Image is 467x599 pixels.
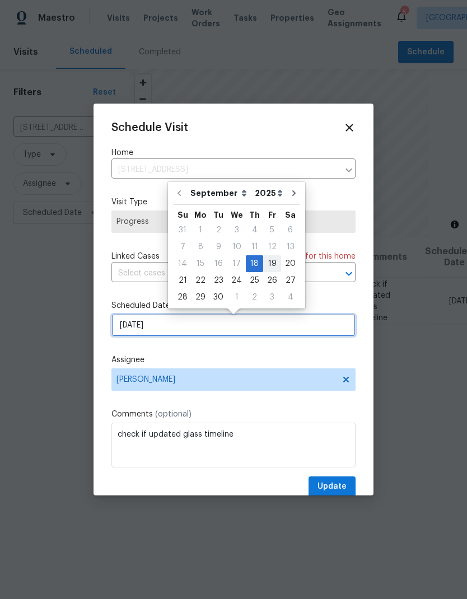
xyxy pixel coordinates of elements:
div: Sat Sep 13 2025 [281,238,300,255]
label: Scheduled Date [111,300,356,311]
div: Sun Aug 31 2025 [174,222,192,238]
div: 10 [227,239,246,255]
div: 23 [209,273,227,288]
div: Tue Sep 23 2025 [209,272,227,289]
div: Sun Sep 28 2025 [174,289,192,306]
div: 27 [281,273,300,288]
div: 2 [209,222,227,238]
input: Enter in an address [111,161,339,179]
div: Mon Sep 01 2025 [192,222,209,238]
div: 20 [281,256,300,272]
div: 13 [281,239,300,255]
div: 26 [263,273,281,288]
div: 28 [174,289,192,305]
span: Close [343,121,356,134]
div: Tue Sep 16 2025 [209,255,227,272]
div: Thu Sep 18 2025 [246,255,263,272]
div: Fri Sep 05 2025 [263,222,281,238]
abbr: Saturday [285,211,296,219]
div: 14 [174,256,192,272]
div: 30 [209,289,227,305]
input: Select cases [111,265,324,282]
select: Year [252,185,286,202]
div: Fri Oct 03 2025 [263,289,281,306]
div: Sun Sep 14 2025 [174,255,192,272]
div: 8 [192,239,209,255]
div: Thu Sep 04 2025 [246,222,263,238]
div: Mon Sep 29 2025 [192,289,209,306]
div: 19 [263,256,281,272]
div: 21 [174,273,192,288]
label: Comments [111,409,356,420]
button: Update [309,476,356,497]
abbr: Friday [268,211,276,219]
abbr: Sunday [178,211,188,219]
abbr: Tuesday [213,211,223,219]
div: Thu Sep 25 2025 [246,272,263,289]
abbr: Wednesday [231,211,243,219]
div: 16 [209,256,227,272]
div: Wed Sep 10 2025 [227,238,246,255]
input: M/D/YYYY [111,314,356,336]
div: 4 [246,222,263,238]
div: Sun Sep 07 2025 [174,238,192,255]
div: 22 [192,273,209,288]
div: Wed Sep 17 2025 [227,255,246,272]
div: 25 [246,273,263,288]
div: Tue Sep 02 2025 [209,222,227,238]
div: 11 [246,239,263,255]
button: Go to previous month [171,182,188,204]
div: Sun Sep 21 2025 [174,272,192,289]
abbr: Monday [194,211,207,219]
div: 24 [227,273,246,288]
div: 9 [209,239,227,255]
div: 7 [174,239,192,255]
div: 31 [174,222,192,238]
div: Sat Sep 27 2025 [281,272,300,289]
button: Go to next month [286,182,302,204]
select: Month [188,185,252,202]
div: 15 [192,256,209,272]
div: 6 [281,222,300,238]
div: Mon Sep 22 2025 [192,272,209,289]
div: Thu Sep 11 2025 [246,238,263,255]
div: Sat Oct 04 2025 [281,289,300,306]
div: 1 [227,289,246,305]
div: Fri Sep 26 2025 [263,272,281,289]
div: Sat Sep 06 2025 [281,222,300,238]
span: Update [317,480,347,494]
span: Progress [116,216,351,227]
div: Mon Sep 08 2025 [192,238,209,255]
div: Mon Sep 15 2025 [192,255,209,272]
span: [PERSON_NAME] [116,375,336,384]
button: Open [341,266,357,282]
div: 1 [192,222,209,238]
abbr: Thursday [249,211,260,219]
div: Tue Sep 30 2025 [209,289,227,306]
div: 3 [227,222,246,238]
textarea: check if updated glass timeline [111,423,356,467]
div: 4 [281,289,300,305]
div: Fri Sep 12 2025 [263,238,281,255]
label: Home [111,147,356,158]
div: 29 [192,289,209,305]
div: Tue Sep 09 2025 [209,238,227,255]
div: Wed Oct 01 2025 [227,289,246,306]
div: Wed Sep 24 2025 [227,272,246,289]
span: (optional) [155,410,192,418]
span: Schedule Visit [111,122,188,133]
div: 18 [246,256,263,272]
span: Linked Cases [111,251,160,262]
label: Assignee [111,354,356,366]
div: Fri Sep 19 2025 [263,255,281,272]
div: Thu Oct 02 2025 [246,289,263,306]
div: 2 [246,289,263,305]
div: 3 [263,289,281,305]
div: 12 [263,239,281,255]
label: Visit Type [111,196,356,208]
div: Sat Sep 20 2025 [281,255,300,272]
div: 17 [227,256,246,272]
div: Wed Sep 03 2025 [227,222,246,238]
div: 5 [263,222,281,238]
